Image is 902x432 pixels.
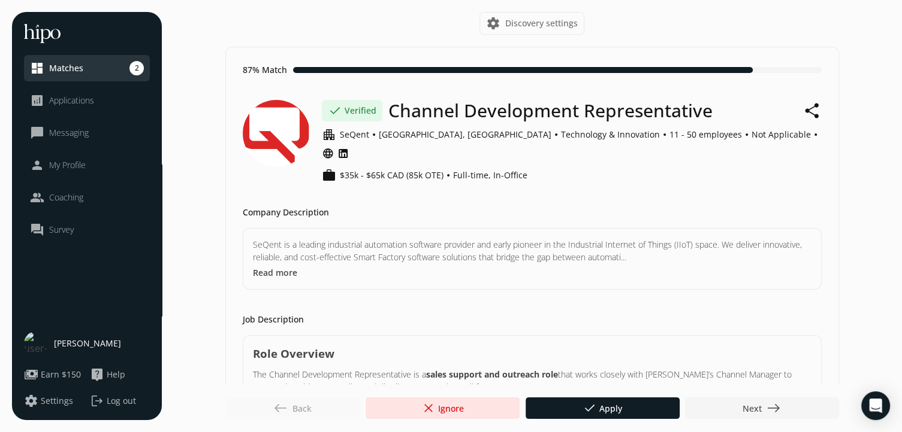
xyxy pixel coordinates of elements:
[583,401,622,415] span: Apply
[243,206,329,218] h5: Company Description
[41,395,73,407] span: Settings
[752,129,811,141] span: Not Applicable
[49,95,94,107] span: Applications
[479,12,584,35] button: settingsDiscovery settings
[804,100,822,121] button: share
[30,223,44,237] span: question_answer
[30,126,44,140] span: chat_bubble_outline
[30,93,144,108] a: analyticsApplications
[90,367,104,382] span: live_help
[24,331,48,355] img: user-photo
[30,158,144,172] a: personMy Profile
[49,62,83,74] span: Matches
[669,129,742,141] span: 11 - 50 employees
[49,159,86,171] span: My Profile
[253,368,812,393] p: The Channel Development Representative is a that works closely with [PERSON_NAME]’s Channel Manag...
[129,61,144,75] span: 2
[366,397,520,419] button: closeIgnore
[505,17,578,29] span: Discovery settings
[24,394,84,408] a: settingsSettings
[49,127,89,139] span: Messaging
[24,394,38,408] span: settings
[49,191,83,203] span: Coaching
[526,397,680,419] button: doneApply
[379,129,551,141] span: [GEOGRAPHIC_DATA], [GEOGRAPHIC_DATA]
[685,397,839,419] button: Nexteast
[243,100,310,167] img: Company logo
[30,190,44,205] span: people
[861,391,890,420] div: Open Intercom Messenger
[583,401,597,415] span: done
[340,169,444,181] span: $35k - $65k CAD (85k OTE)
[24,24,61,43] img: hh-logo-white
[90,367,125,382] button: live_helpHelp
[24,367,84,382] a: paymentsEarn $150
[107,395,136,407] span: Log out
[90,394,104,408] span: logout
[24,367,38,382] span: payments
[328,104,342,118] span: done
[30,223,144,237] a: question_answerSurvey
[30,61,44,75] span: dashboard
[243,314,304,325] h5: Job Description
[322,168,336,182] span: work
[54,337,121,349] span: [PERSON_NAME]
[90,367,150,382] a: live_helpHelp
[767,401,781,415] span: east
[340,129,369,141] span: SeQent
[322,127,336,142] span: apartment
[90,394,150,408] button: logoutLog out
[30,158,44,172] span: person
[24,394,73,408] button: settingsSettings
[253,238,812,263] p: SeQent is a leading industrial automation software provider and early pioneer in the Industrial I...
[388,100,713,121] h1: Channel Development Representative
[561,129,660,141] span: Technology & Innovation
[107,369,125,381] span: Help
[486,16,500,31] span: settings
[743,401,781,415] span: Next
[24,367,81,382] button: paymentsEarn $150
[453,169,527,181] span: Full-time, In-Office
[30,126,144,140] a: chat_bubble_outlineMessaging
[30,190,144,205] a: peopleCoaching
[426,369,558,380] strong: sales support and outreach role
[322,100,382,121] div: Verified
[253,266,297,279] button: Read more
[243,64,287,76] h5: 87% Match
[30,61,144,75] a: dashboardMatches2
[253,346,334,361] strong: Role Overview
[41,369,81,381] span: Earn $150
[30,93,44,108] span: analytics
[421,401,436,415] span: close
[421,401,464,415] span: Ignore
[49,224,74,236] span: Survey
